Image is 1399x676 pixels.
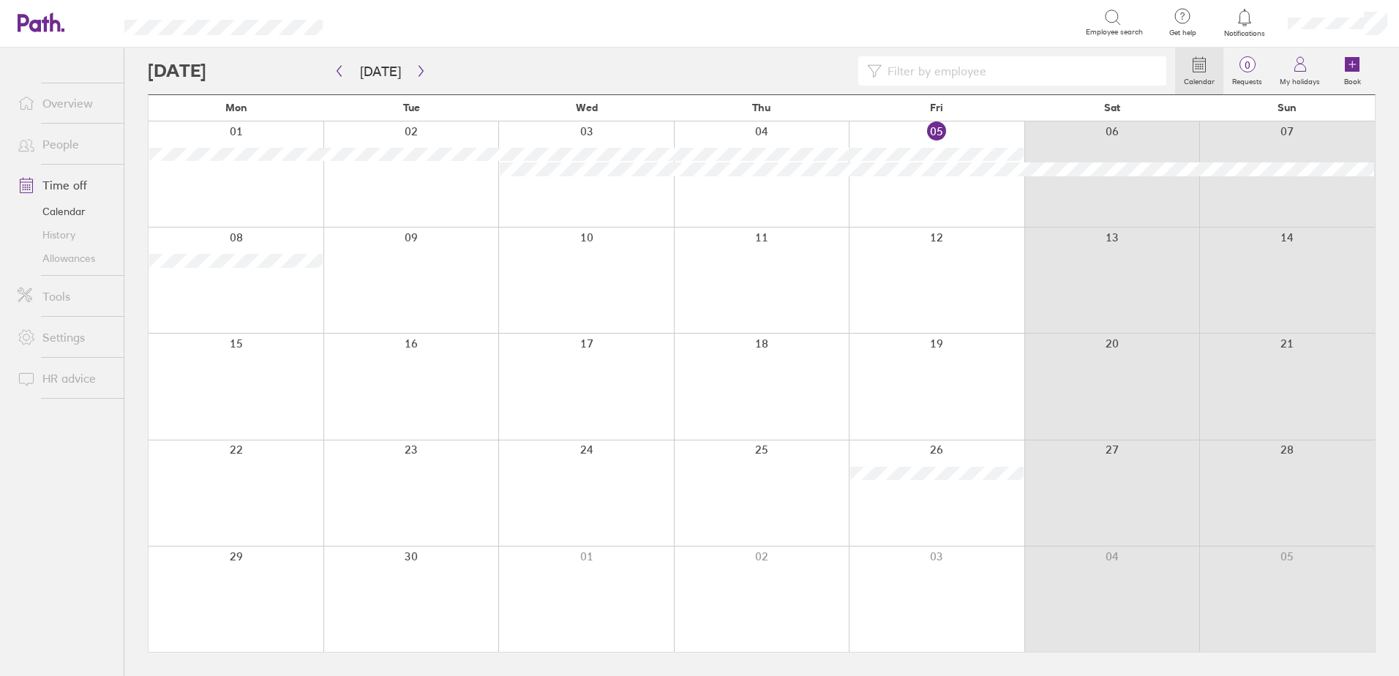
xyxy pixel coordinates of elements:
a: Calendar [1175,48,1223,94]
span: Fri [930,102,943,113]
a: Settings [6,323,124,352]
label: Requests [1223,73,1271,86]
span: Notifications [1221,29,1269,38]
a: Book [1329,48,1376,94]
a: Notifications [1221,7,1269,38]
span: Thu [752,102,770,113]
a: Allowances [6,247,124,270]
button: [DATE] [348,59,413,83]
label: Calendar [1175,73,1223,86]
a: 0Requests [1223,48,1271,94]
div: Search [362,15,400,29]
span: Sun [1278,102,1297,113]
a: Tools [6,282,124,311]
span: Get help [1159,29,1207,37]
a: HR advice [6,364,124,393]
a: My holidays [1271,48,1329,94]
span: Sat [1104,102,1120,113]
input: Filter by employee [882,57,1158,85]
a: People [6,129,124,159]
label: My holidays [1271,73,1329,86]
span: Wed [576,102,598,113]
span: Employee search [1086,28,1143,37]
a: History [6,223,124,247]
span: 0 [1223,59,1271,71]
a: Time off [6,170,124,200]
a: Overview [6,89,124,118]
a: Calendar [6,200,124,223]
label: Book [1335,73,1370,86]
span: Mon [225,102,247,113]
span: Tue [403,102,420,113]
